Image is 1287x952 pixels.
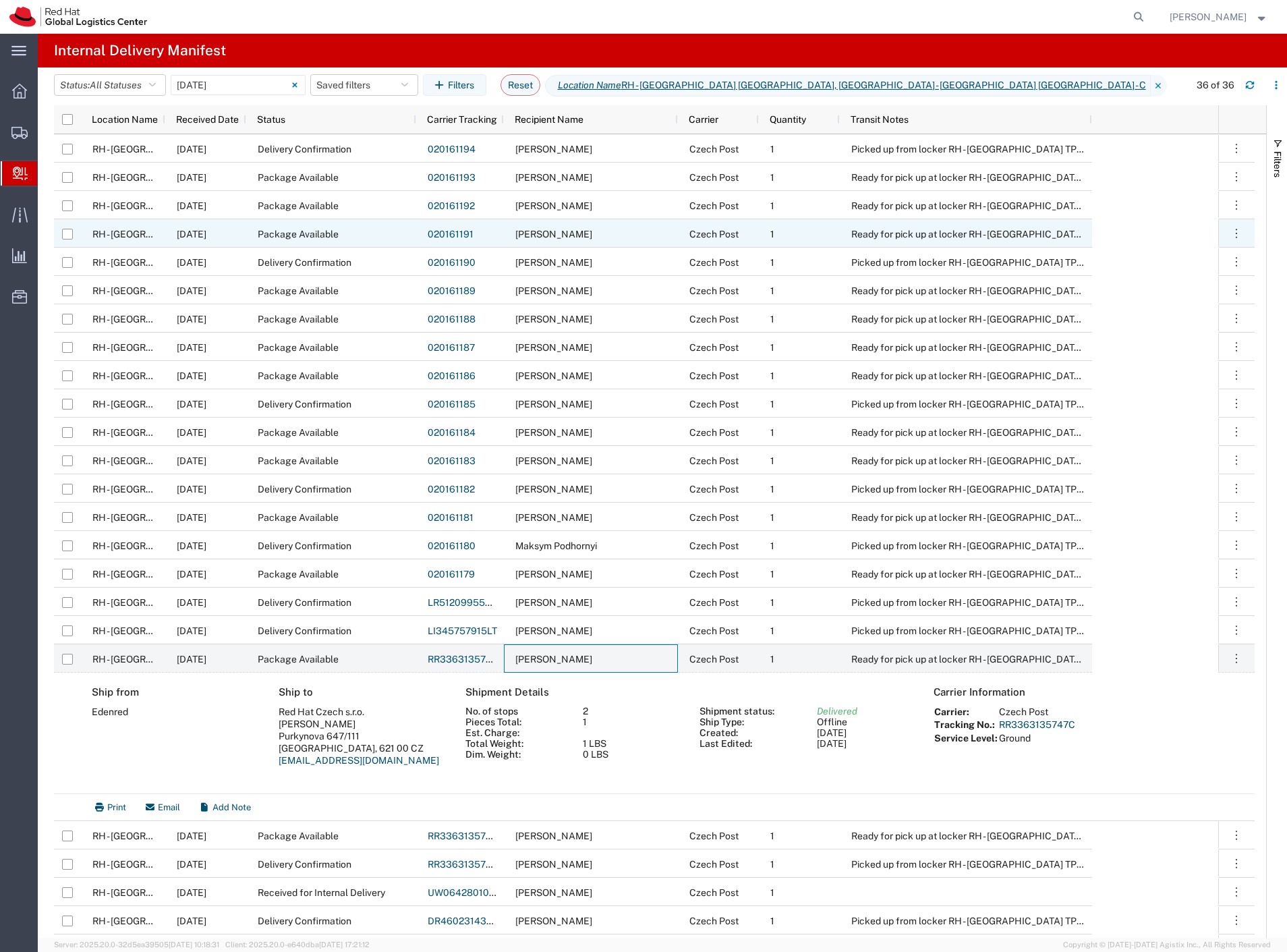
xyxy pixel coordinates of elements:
[689,455,739,466] span: Czech Post
[428,285,476,296] a: 020161189
[92,200,316,211] span: RH - Brno - Tech Park Brno - B
[851,114,909,125] span: Transit Notes
[689,540,739,551] span: Czech Post
[515,540,597,551] span: Maksym Podhornyi
[279,742,451,754] div: [GEOGRAPHIC_DATA], 621 00 CZ
[177,144,206,155] span: 10/08/2025
[177,342,206,353] span: 10/08/2025
[92,342,317,353] span: RH - Brno - Tech Park Brno - C
[689,625,739,636] span: Czech Post
[689,916,739,926] span: Czech Post
[515,887,592,898] span: Sarka Vernerova
[92,172,317,183] span: RH - Brno - Tech Park Brno - C
[177,200,206,211] span: 10/08/2025
[428,455,476,466] a: 020161183
[851,399,1104,410] span: Picked up from locker RH - Brno TPB-C-11
[428,859,505,870] a: RR3363135755C
[258,257,351,268] span: Delivery Confirmation
[428,484,475,495] a: 020161182
[423,74,486,96] button: Filters
[515,569,592,580] span: Alexandros Atsalakis
[693,706,809,717] dt: Shipment status:
[258,569,339,580] span: Package Available
[92,257,317,268] span: RH - Brno - Tech Park Brno - C
[934,686,1200,698] h4: Carrier Information
[817,706,857,717] span: Delivered
[279,755,439,766] a: [EMAIL_ADDRESS][DOMAIN_NAME]
[545,75,1151,96] span: Location Name RH - Brno - Tech Park Brno - B, RH - Brno - Tech Park Brno - C
[428,427,476,438] a: 020161184
[851,200,1126,211] span: Ready for pick up at locker RH - Brno TPB-C-51
[689,342,739,353] span: Czech Post
[258,399,351,410] span: Delivery Confirmation
[177,455,206,466] span: 10/08/2025
[515,285,592,296] span: Ondrej Vanka
[428,654,504,665] a: RR3363135747C
[84,794,136,820] a: Print
[190,794,260,820] a: Add Note
[428,144,476,155] a: 020161194
[689,314,739,325] span: Czech Post
[558,78,621,92] i: Location Name
[92,625,317,636] span: RH - Brno - Tech Park Brno - C
[851,172,1128,183] span: Ready for pick up at locker RH - Brno TPB-C-50
[770,887,774,898] span: 1
[92,370,317,381] span: RH - Brno - Tech Park Brno - C
[428,512,474,523] a: 020161181
[851,625,1106,636] span: Picked up from locker RH - Brno TPB-C-16
[515,427,592,438] span: Alena Rinaglova
[1197,78,1234,92] div: 36 of 36
[689,257,739,268] span: Czech Post
[54,34,226,67] h4: Internal Delivery Manifest
[515,342,592,353] span: Veronika Holatkova
[689,144,739,155] span: Czech Post
[851,455,1126,466] span: Ready for pick up at locker RH - Brno TPB-C-18
[92,114,158,125] span: Location Name
[258,285,339,296] span: Package Available
[177,859,206,870] span: 10/08/2025
[934,706,998,718] th: Carrier:
[689,285,739,296] span: Czech Post
[770,257,774,268] span: 1
[689,484,739,495] span: Czech Post
[258,512,339,523] span: Package Available
[92,455,316,466] span: RH - Brno - Tech Park Brno - B
[851,257,1106,268] span: Picked up from locker RH - Brno TPB-C-61
[177,625,206,636] span: 10/08/2025
[428,916,505,926] a: DR4602314336E
[770,285,774,296] span: 1
[689,569,739,580] span: Czech Post
[92,569,317,580] span: RH - Brno - Tech Park Brno - C
[851,540,1107,551] span: Picked up from locker RH - Brno TPB-C-22
[689,654,739,665] span: Czech Post
[177,399,206,410] span: 10/08/2025
[257,114,285,125] span: Status
[575,749,692,760] dd: 0 LBS
[177,370,206,381] span: 10/08/2025
[92,285,317,296] span: RH - Brno - Tech Park Brno - C
[177,654,206,665] span: 10/08/2025
[428,625,497,636] a: LI345757915LT
[1169,9,1269,25] button: [PERSON_NAME]
[92,229,317,240] span: RH - Brno - Tech Park Brno - C
[177,569,206,580] span: 10/08/2025
[515,257,592,268] span: Vladimir Pesek
[459,717,575,727] dt: Pieces Total:
[258,654,339,665] span: Package Available
[428,887,509,898] a: UW064280100NZ
[851,427,1125,438] span: Ready for pick up at locker RH - Brno TPB-C-12
[515,144,592,155] span: Lukas Stastny
[851,859,1108,870] span: Picked up from locker RH - Brno TPB-C-40
[92,144,316,155] span: RH - Brno - Tech Park Brno - B
[279,706,451,718] div: Red Hat Czech s.r.o.
[428,370,476,381] a: 020161186
[689,200,739,211] span: Czech Post
[998,732,1076,744] td: Ground
[689,114,718,125] span: Carrier
[54,941,219,949] span: Server: 2025.20.0-32d5ea39505
[459,738,575,749] dt: Total Weight:
[770,427,774,438] span: 1
[310,74,418,96] button: Saved filters
[1063,939,1271,951] span: Copyright © [DATE]-[DATE] Agistix Inc., All Rights Reserved
[1170,9,1247,24] span: Filip Lizuch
